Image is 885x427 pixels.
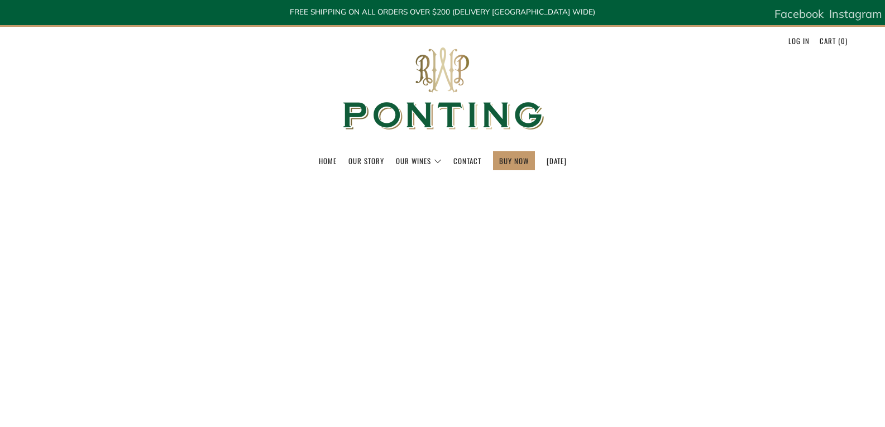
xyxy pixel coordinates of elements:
img: Ponting Wines [331,27,554,151]
a: Facebook [774,3,824,25]
span: 0 [841,35,845,46]
a: Instagram [829,3,882,25]
a: Contact [453,152,481,170]
span: Instagram [829,7,882,21]
a: Cart (0) [820,32,848,50]
a: [DATE] [547,152,567,170]
span: Facebook [774,7,824,21]
a: Home [319,152,337,170]
a: BUY NOW [499,152,529,170]
a: Log in [788,32,810,50]
a: Our Story [348,152,384,170]
a: Our Wines [396,152,442,170]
